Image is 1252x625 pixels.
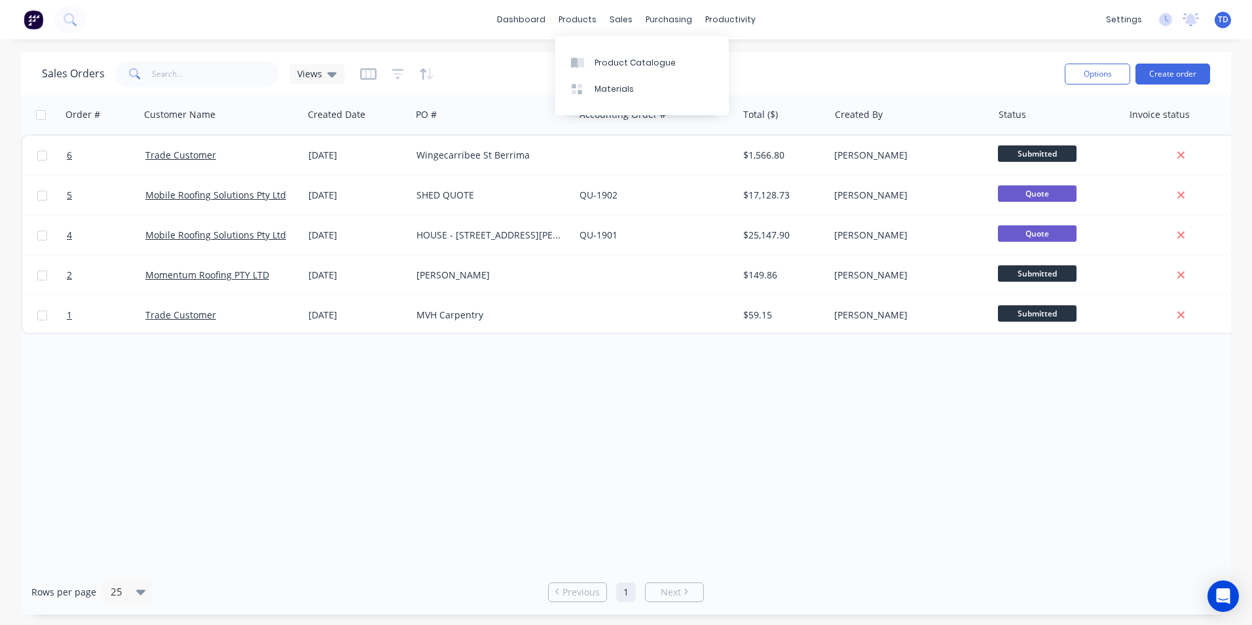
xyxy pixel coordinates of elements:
[1130,108,1190,121] div: Invoice status
[67,309,72,322] span: 1
[297,67,322,81] span: Views
[67,149,72,162] span: 6
[835,108,883,121] div: Created By
[67,189,72,202] span: 5
[67,216,145,255] a: 4
[145,269,269,281] a: Momentum Roofing PTY LTD
[145,149,216,161] a: Trade Customer
[416,108,437,121] div: PO #
[490,10,552,29] a: dashboard
[580,189,617,201] a: QU-1902
[416,229,562,242] div: HOUSE - [STREET_ADDRESS][PERSON_NAME]
[65,108,100,121] div: Order #
[998,145,1077,162] span: Submitted
[145,309,216,321] a: Trade Customer
[834,269,980,282] div: [PERSON_NAME]
[595,83,634,95] div: Materials
[998,185,1077,202] span: Quote
[416,269,562,282] div: [PERSON_NAME]
[308,149,406,162] div: [DATE]
[67,176,145,215] a: 5
[144,108,215,121] div: Customer Name
[639,10,699,29] div: purchasing
[552,10,603,29] div: products
[834,309,980,322] div: [PERSON_NAME]
[998,305,1077,322] span: Submitted
[834,189,980,202] div: [PERSON_NAME]
[67,295,145,335] a: 1
[416,149,562,162] div: Wingecarribee St Berrima
[555,76,729,102] a: Materials
[308,229,406,242] div: [DATE]
[743,309,820,322] div: $59.15
[42,67,105,80] h1: Sales Orders
[308,309,406,322] div: [DATE]
[743,269,820,282] div: $149.86
[743,189,820,202] div: $17,128.73
[1218,14,1228,26] span: TD
[661,586,681,599] span: Next
[1207,580,1239,612] div: Open Intercom Messenger
[743,149,820,162] div: $1,566.80
[699,10,762,29] div: productivity
[834,149,980,162] div: [PERSON_NAME]
[743,108,778,121] div: Total ($)
[416,189,562,202] div: SHED QUOTE
[543,582,709,602] ul: Pagination
[416,309,562,322] div: MVH Carpentry
[67,269,72,282] span: 2
[31,586,96,599] span: Rows per page
[308,189,406,202] div: [DATE]
[616,582,636,602] a: Page 1 is your current page
[603,10,639,29] div: sales
[308,269,406,282] div: [DATE]
[24,10,43,29] img: Factory
[67,229,72,242] span: 4
[998,225,1077,242] span: Quote
[595,57,676,69] div: Product Catalogue
[1135,64,1210,85] button: Create order
[834,229,980,242] div: [PERSON_NAME]
[1099,10,1149,29] div: settings
[580,229,617,241] a: QU-1901
[67,136,145,175] a: 6
[743,229,820,242] div: $25,147.90
[308,108,365,121] div: Created Date
[549,586,606,599] a: Previous page
[999,108,1026,121] div: Status
[1065,64,1130,85] button: Options
[562,586,600,599] span: Previous
[555,49,729,75] a: Product Catalogue
[145,189,286,201] a: Mobile Roofing Solutions Pty Ltd
[152,61,280,87] input: Search...
[145,229,286,241] a: Mobile Roofing Solutions Pty Ltd
[998,265,1077,282] span: Submitted
[67,256,145,295] a: 2
[646,586,703,599] a: Next page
